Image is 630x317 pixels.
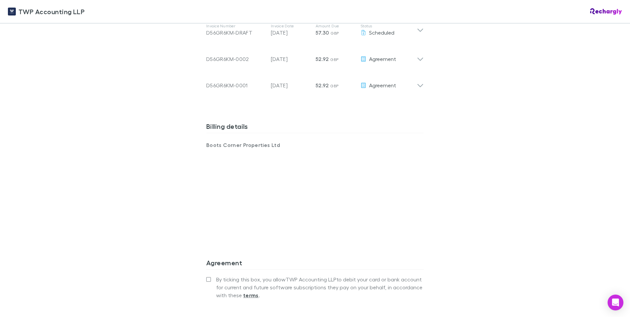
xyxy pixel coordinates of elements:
div: Invoice NumberD56GR6KM-DRAFTInvoice Date[DATE]Amount Due57.30 GBPStatusScheduled [201,17,429,43]
span: By ticking this box, you allow TWP Accounting LLP to debit your card or bank account for current ... [216,275,424,299]
p: Status [360,23,417,29]
img: TWP Accounting LLP's Logo [8,8,16,15]
div: D56GR6KM-0002[DATE]52.92 GBPAgreement [201,43,429,70]
span: GBP [330,57,338,62]
span: GBP [330,83,338,88]
p: Boots Corner Properties Ltd [206,141,315,149]
h3: Billing details [206,122,424,133]
p: Invoice Number [206,23,266,29]
span: 57.30 [316,29,329,36]
div: D56GR6KM-DRAFT [206,29,266,37]
strong: terms [243,292,259,299]
span: GBP [330,31,339,36]
p: [DATE] [271,81,310,89]
div: Open Intercom Messenger [608,295,623,310]
p: [DATE] [271,55,310,63]
span: 52.92 [316,82,329,89]
span: Agreement [369,82,396,88]
span: Agreement [369,56,396,62]
span: TWP Accounting LLP [18,7,85,16]
div: D56GR6KM-0001[DATE]52.92 GBPAgreement [201,70,429,96]
img: Rechargly Logo [590,8,622,15]
p: Invoice Date [271,23,310,29]
p: [DATE] [271,29,310,37]
div: D56GR6KM-0002 [206,55,266,63]
h3: Agreement [206,259,424,269]
span: 52.92 [316,56,329,62]
div: D56GR6KM-0001 [206,81,266,89]
iframe: Secure address input frame [205,153,425,228]
p: Amount Due [316,23,355,29]
span: Scheduled [369,29,394,36]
